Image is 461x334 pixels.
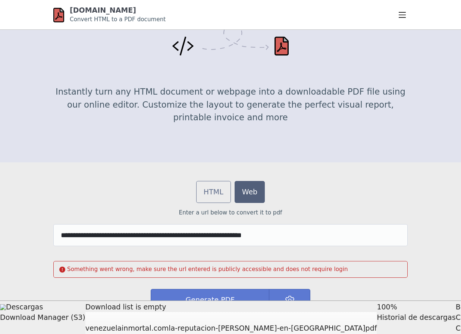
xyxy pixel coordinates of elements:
[85,323,377,334] div: venezuelainmortal.comla-reputacion-[PERSON_NAME]-en-[GEOGRAPHIC_DATA]pdf
[6,303,43,311] span: Descargas
[151,289,269,311] button: Generate PDF
[377,312,455,323] div: Historial de descargas
[53,209,408,217] p: Enter a url below to convert it to pdf
[53,85,408,124] p: Instantly turn any HTML document or webpage into a downloadable PDF file using our online editor....
[196,181,231,203] a: HTML
[70,16,166,23] small: Convert HTML to a PDF document
[85,302,377,312] div: Download list is empty
[53,261,408,278] div: Something went wrong, make sure the url entered is publicly accessible and does not require login
[172,24,289,56] img: Convert HTML to PDF
[53,7,64,23] img: html-pdf.net
[235,181,265,203] a: Web
[377,302,455,312] div: 100%
[70,6,136,14] a: [DOMAIN_NAME]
